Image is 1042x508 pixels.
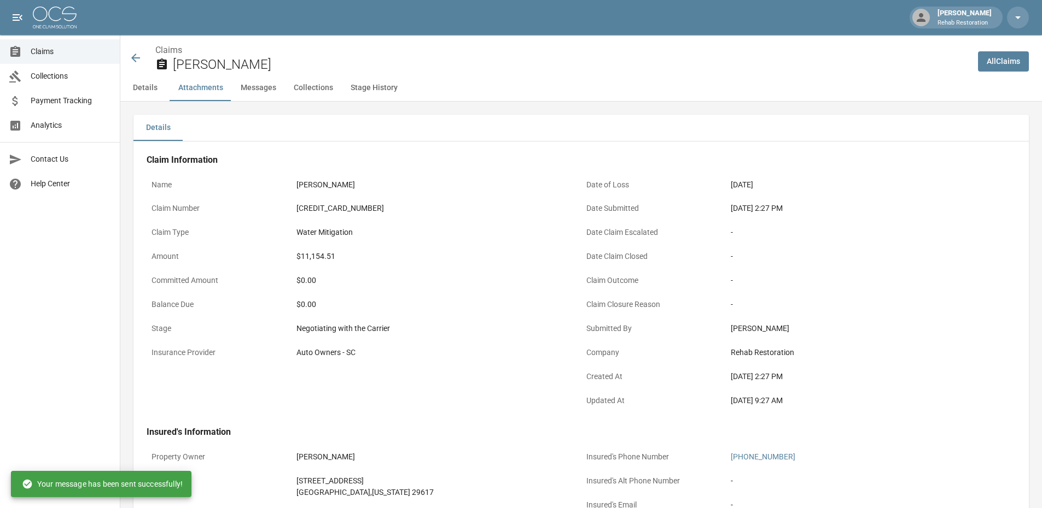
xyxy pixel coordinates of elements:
[296,299,577,310] div: $0.00
[155,45,182,55] a: Claims
[147,427,1016,438] h4: Insured's Information
[147,198,292,219] p: Claim Number
[581,366,726,387] p: Created At
[232,75,285,101] button: Messages
[731,395,1011,406] div: [DATE] 9:27 AM
[31,46,111,57] span: Claims
[581,446,726,468] p: Insured's Phone Number
[120,75,170,101] button: Details
[581,294,726,315] p: Claim Closure Reason
[147,174,292,196] p: Name
[581,198,726,219] p: Date Submitted
[296,227,577,238] div: Water Mitigation
[173,57,969,73] h2: [PERSON_NAME]
[731,299,1011,310] div: -
[133,115,183,141] button: Details
[147,342,292,363] p: Insurance Provider
[147,155,1016,166] h4: Claim Information
[147,318,292,339] p: Stage
[581,222,726,243] p: Date Claim Escalated
[22,474,183,494] div: Your message has been sent successfully!
[296,475,577,487] div: [STREET_ADDRESS]
[7,7,28,28] button: open drawer
[31,70,111,82] span: Collections
[31,153,111,165] span: Contact Us
[133,115,1029,141] div: details tabs
[170,75,232,101] button: Attachments
[731,251,1011,262] div: -
[933,8,996,27] div: [PERSON_NAME]
[938,19,992,28] p: Rehab Restoration
[147,470,292,492] p: Address
[731,475,1011,487] div: -
[731,323,1011,334] div: [PERSON_NAME]
[731,275,1011,286] div: -
[147,270,292,291] p: Committed Amount
[296,487,577,498] div: [GEOGRAPHIC_DATA] , [US_STATE] 29617
[147,222,292,243] p: Claim Type
[581,174,726,196] p: Date of Loss
[155,44,969,57] nav: breadcrumb
[581,270,726,291] p: Claim Outcome
[147,246,292,267] p: Amount
[342,75,406,101] button: Stage History
[731,179,1011,191] div: [DATE]
[581,342,726,363] p: Company
[147,294,292,315] p: Balance Due
[31,95,111,107] span: Payment Tracking
[296,179,577,191] div: [PERSON_NAME]
[731,203,1011,214] div: [DATE] 2:27 PM
[581,246,726,267] p: Date Claim Closed
[731,371,1011,382] div: [DATE] 2:27 PM
[31,120,111,131] span: Analytics
[285,75,342,101] button: Collections
[296,251,577,262] div: $11,154.51
[296,347,577,358] div: Auto Owners - SC
[33,7,77,28] img: ocs-logo-white-transparent.png
[296,323,577,334] div: Negotiating with the Carrier
[731,347,1011,358] div: Rehab Restoration
[31,178,111,190] span: Help Center
[581,390,726,411] p: Updated At
[296,203,577,214] div: [CREDIT_CARD_NUMBER]
[581,318,726,339] p: Submitted By
[731,227,1011,238] div: -
[731,452,795,461] a: [PHONE_NUMBER]
[296,275,577,286] div: $0.00
[120,75,1042,101] div: anchor tabs
[296,451,577,463] div: [PERSON_NAME]
[581,470,726,492] p: Insured's Alt Phone Number
[147,446,292,468] p: Property Owner
[978,51,1029,72] a: AllClaims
